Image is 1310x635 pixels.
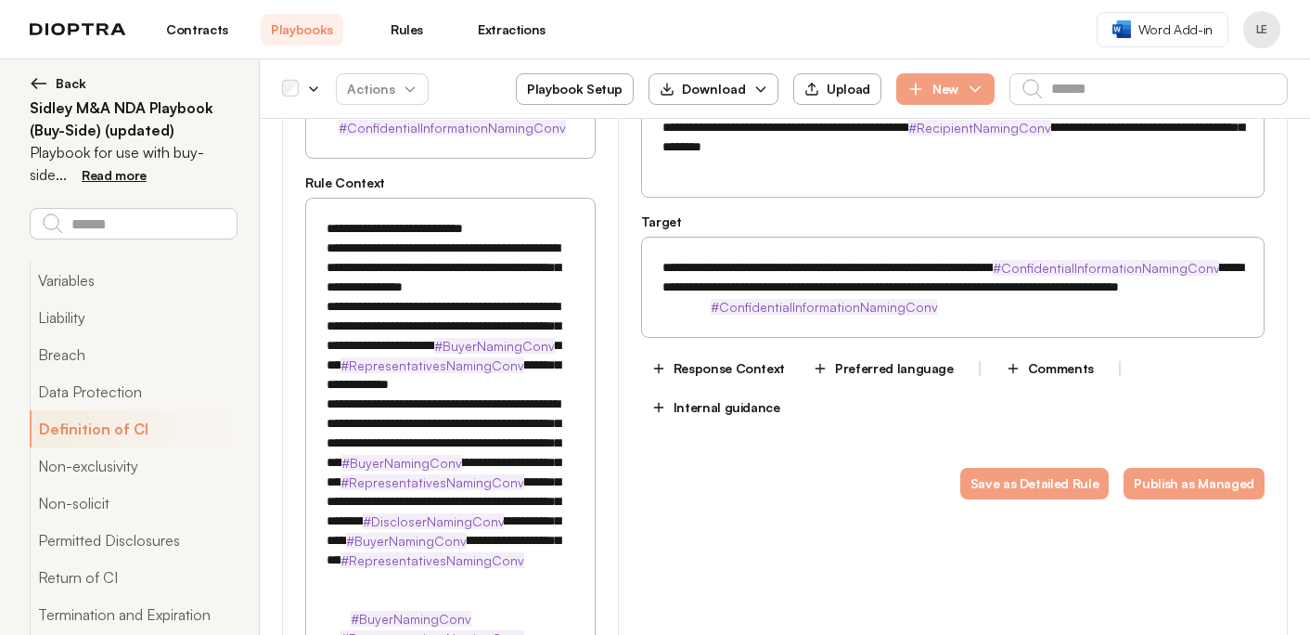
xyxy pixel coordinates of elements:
[30,373,237,410] button: Data Protection
[1124,468,1265,499] button: Publish as Managed
[366,14,448,45] a: Rules
[516,73,634,105] button: Playbook Setup
[340,474,524,490] strong: #RepresentativesNamingConv
[339,120,566,136] strong: #ConfidentialInformationNamingConv
[803,353,964,384] button: Preferred language
[30,336,237,373] button: Breach
[261,14,343,45] a: Playbooks
[30,299,237,336] button: Liability
[30,447,237,485] button: Non-exclusivity
[30,74,48,93] img: left arrow
[282,81,299,97] div: Select all
[1138,20,1213,39] span: Word Add-in
[30,262,237,299] button: Variables
[804,81,870,97] div: Upload
[641,213,1265,231] h3: Target
[363,513,504,529] strong: #DiscloserNamingConv
[711,299,937,315] strong: #ConfidentialInformationNamingConv
[30,522,237,559] button: Permitted Disclosures
[793,73,881,105] button: Upload
[336,73,429,105] button: Actions
[993,260,1219,276] strong: #ConfidentialInformationNamingConv
[30,97,237,141] h2: Sidley M&A NDA Playbook (Buy-Side) (updated)
[351,611,471,627] strong: #BuyerNamingConv
[340,552,524,568] strong: #RepresentativesNamingConv
[30,559,237,596] button: Return of CI
[960,468,1110,499] button: Save as Detailed Rule
[641,353,795,384] button: Response Context
[1097,12,1228,47] a: Word Add-in
[1243,11,1280,48] button: Profile menu
[82,167,147,183] span: Read more
[340,357,524,373] strong: #RepresentativesNamingConv
[305,174,596,192] h3: Rule Context
[56,74,86,93] span: Back
[30,485,237,522] button: Non-solicit
[896,73,995,105] button: New
[30,141,237,186] p: Playbook for use with buy-side
[56,165,67,184] span: ...
[346,533,467,549] strong: #BuyerNamingConv
[660,80,746,98] div: Download
[332,72,432,106] span: Actions
[1112,20,1131,38] img: word
[470,14,553,45] a: Extractions
[341,455,462,471] strong: #BuyerNamingConv
[30,23,126,36] img: logo
[649,73,778,105] button: Download
[30,74,237,93] button: Back
[641,392,790,423] button: Internal guidance
[30,410,237,447] button: Definition of CI
[434,338,555,354] strong: #BuyerNamingConv
[30,596,237,633] button: Termination and Expiration
[156,14,238,45] a: Contracts
[995,353,1104,384] button: Comments
[908,120,1051,136] strong: #RecipientNamingConv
